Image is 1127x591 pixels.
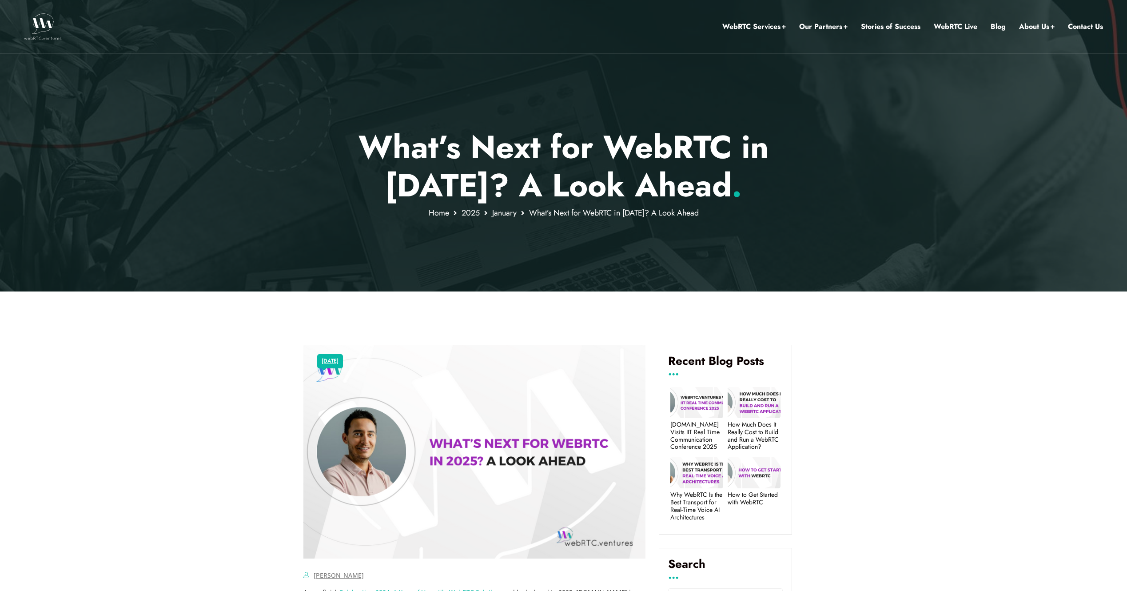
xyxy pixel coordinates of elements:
a: WebRTC Live [934,21,977,32]
a: How Much Does It Really Cost to Build and Run a WebRTC Application? [728,421,781,451]
a: How to Get Started with WebRTC [728,491,781,506]
a: January [492,207,517,219]
a: About Us [1019,21,1055,32]
a: [DOMAIN_NAME] Visits IIT Real Time Communication Conference 2025 [670,421,723,451]
span: What’s Next for WebRTC in [DATE]? A Look Ahead [529,207,699,219]
a: Our Partners [799,21,848,32]
a: Home [429,207,449,219]
a: Blog [991,21,1006,32]
a: 2025 [462,207,480,219]
span: . [732,162,742,208]
h4: Recent Blog Posts [668,354,783,375]
h1: What’s Next for WebRTC in [DATE]? A Look Ahead [303,128,824,205]
a: WebRTC Services [722,21,786,32]
a: Why WebRTC Is the Best Transport for Real-Time Voice AI Architectures [670,491,723,521]
label: Search [668,557,783,578]
a: [DATE] [322,355,338,367]
img: WebRTC.ventures [24,13,62,40]
a: Stories of Success [861,21,920,32]
a: [PERSON_NAME] [314,571,364,579]
a: Contact Us [1068,21,1103,32]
